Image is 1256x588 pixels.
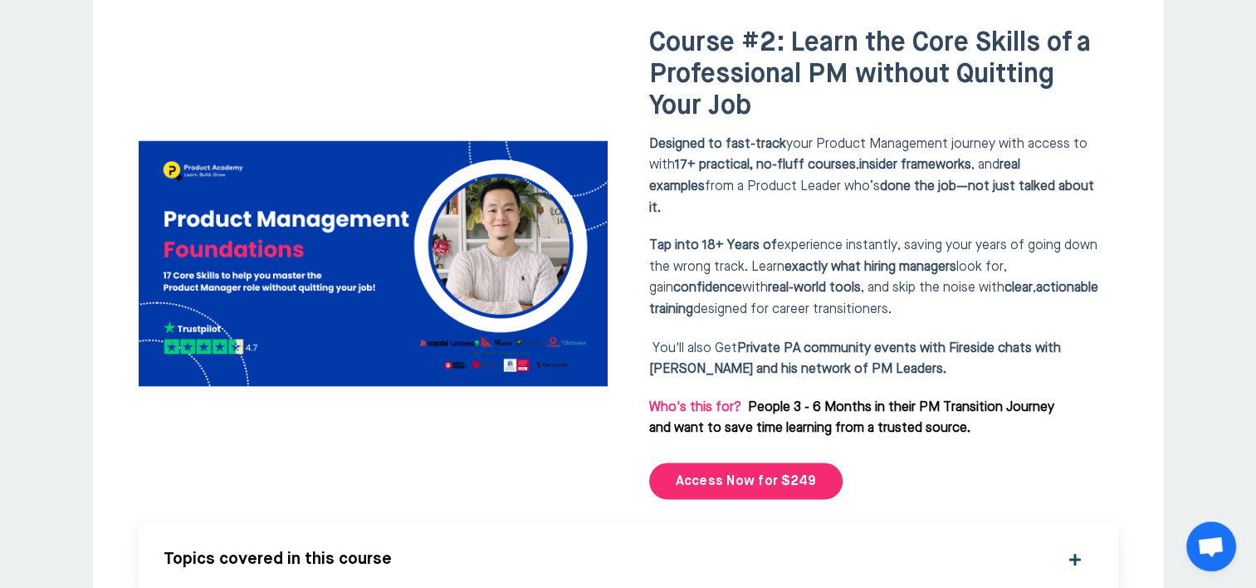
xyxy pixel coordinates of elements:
[649,138,1094,215] span: your Product Management journey with access to with , , and from a Product Leader who’s
[649,180,1094,215] strong: done the job—not just talked about it.
[649,30,1091,120] span: Course #2: Learn the Core Skills of a Professional PM without Quitting Your Job
[673,282,742,295] strong: confidence
[649,341,1061,376] span: You'll also Get
[164,549,1049,569] h5: Topics covered in this course
[649,400,734,414] span: Who's this for
[649,341,1061,376] strong: Private PA community events with Fireside chats with [PERSON_NAME] and his network of PM Leaders.
[649,400,1054,435] span: People 3 - 6 Months in their PM Transition Journey and want to save time learning from a trusted ...
[859,159,971,172] strong: insider frameworks
[768,282,861,295] strong: real-world tools
[649,239,777,252] strong: Tap into 18+ Years of
[649,463,843,499] a: Access Now for $249
[649,138,786,151] strong: Designed to fast-track
[1186,522,1236,571] a: Open chat
[649,303,693,316] strong: training
[784,261,956,274] strong: exactly what hiring managers
[675,159,856,172] strong: 17+ practical, no-fluff courses
[1036,282,1098,295] strong: actionable
[649,239,1098,316] span: experience instantly, saving your years of going down the wrong track. Learn look for, gain with ...
[1004,282,1033,295] strong: clear
[734,400,741,414] strong: ?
